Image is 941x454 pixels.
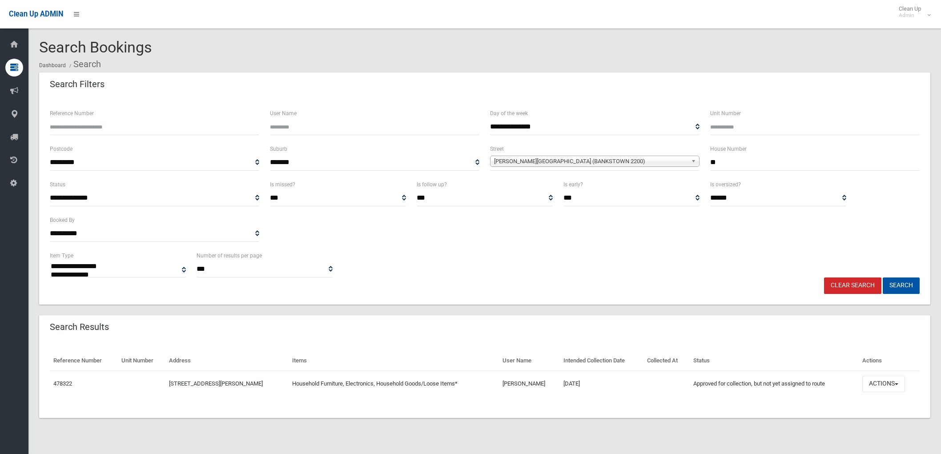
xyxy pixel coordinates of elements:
th: Address [165,351,289,371]
label: Status [50,180,65,189]
label: Booked By [50,215,75,225]
label: Is oversized? [710,180,741,189]
th: Intended Collection Date [560,351,643,371]
header: Search Results [39,318,120,336]
span: Clean Up [894,5,930,19]
th: Collected At [643,351,690,371]
label: Is early? [563,180,583,189]
td: [PERSON_NAME] [499,371,560,397]
td: Approved for collection, but not yet assigned to route [690,371,859,397]
label: Day of the week [490,108,528,118]
span: Search Bookings [39,38,152,56]
a: Dashboard [39,62,66,68]
label: Is missed? [270,180,295,189]
a: Clear Search [824,277,881,294]
th: Actions [859,351,920,371]
span: [PERSON_NAME][GEOGRAPHIC_DATA] (BANKSTOWN 2200) [494,156,688,167]
th: Reference Number [50,351,118,371]
small: Admin [899,12,921,19]
th: User Name [499,351,560,371]
li: Search [67,56,101,72]
label: User Name [270,108,297,118]
label: Postcode [50,144,72,154]
td: [DATE] [560,371,643,397]
a: [STREET_ADDRESS][PERSON_NAME] [169,380,263,387]
label: Street [490,144,504,154]
label: Item Type [50,251,73,261]
label: Number of results per page [197,251,262,261]
th: Unit Number [118,351,165,371]
button: Actions [862,376,905,392]
label: Is follow up? [417,180,447,189]
button: Search [883,277,920,294]
td: Household Furniture, Electronics, Household Goods/Loose Items* [289,371,499,397]
label: House Number [710,144,747,154]
label: Reference Number [50,108,94,118]
label: Unit Number [710,108,741,118]
a: 478322 [53,380,72,387]
header: Search Filters [39,76,115,93]
span: Clean Up ADMIN [9,10,63,18]
th: Status [690,351,859,371]
th: Items [289,351,499,371]
label: Suburb [270,144,287,154]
